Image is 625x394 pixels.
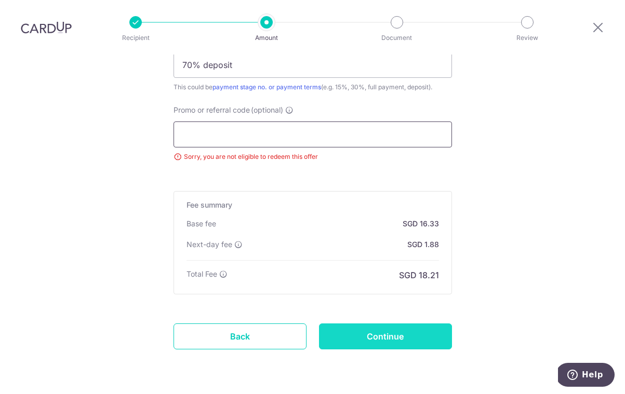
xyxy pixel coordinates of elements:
[403,219,439,229] p: SGD 16.33
[174,105,250,115] span: Promo or referral code
[358,33,435,43] p: Document
[187,200,439,210] h5: Fee summary
[558,363,615,389] iframe: Opens a widget where you can find more information
[187,269,217,279] p: Total Fee
[228,33,305,43] p: Amount
[251,105,283,115] span: (optional)
[319,323,452,349] input: Continue
[21,21,72,34] img: CardUp
[212,83,321,91] a: payment stage no. or payment terms
[399,269,439,281] p: SGD 18.21
[174,82,452,92] div: This could be (e.g. 15%, 30%, full payment, deposit).
[97,33,174,43] p: Recipient
[174,323,307,349] a: Back
[187,239,232,250] p: Next-day fee
[407,239,439,250] p: SGD 1.88
[489,33,566,43] p: Review
[174,152,452,162] div: Sorry, you are not eligible to redeem this offer
[187,219,216,229] p: Base fee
